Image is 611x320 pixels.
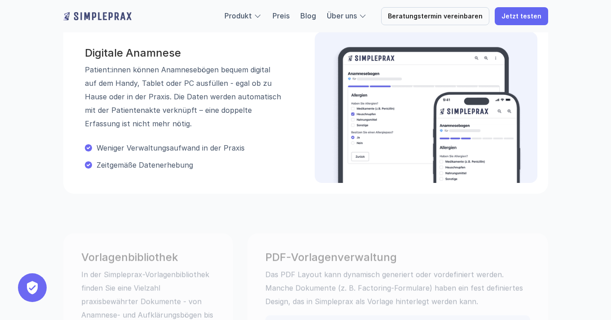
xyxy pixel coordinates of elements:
[495,7,548,25] a: Jetzt testen
[85,47,282,60] h3: Digitale Anamnese
[265,267,530,308] p: Das PDF Layout kann dynamisch generiert oder vordefiniert werden. Manche Dokumente (z. B. Factori...
[81,251,215,264] h3: Vorlagenbibliothek
[327,11,357,20] a: Über uns
[224,11,252,20] a: Produkt
[265,251,530,264] h3: PDF-Vorlagenverwaltung
[501,13,541,20] p: Jetzt testen
[381,7,489,25] a: Beratungstermin vereinbaren
[388,13,483,20] p: Beratungstermin vereinbaren
[273,11,290,20] a: Preis
[329,46,523,183] img: Beispielbild der digitalen Anamnese am Handy und Tablet
[85,63,282,130] p: Patient:innen können Anamnesebögen bequem digital auf dem Handy, Tablet oder PC ausfüllen - egal ...
[97,143,282,152] p: Weniger Verwaltungsaufwand in der Praxis
[300,11,316,20] a: Blog
[97,160,282,169] p: Zeitgemäße Datenerhebung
